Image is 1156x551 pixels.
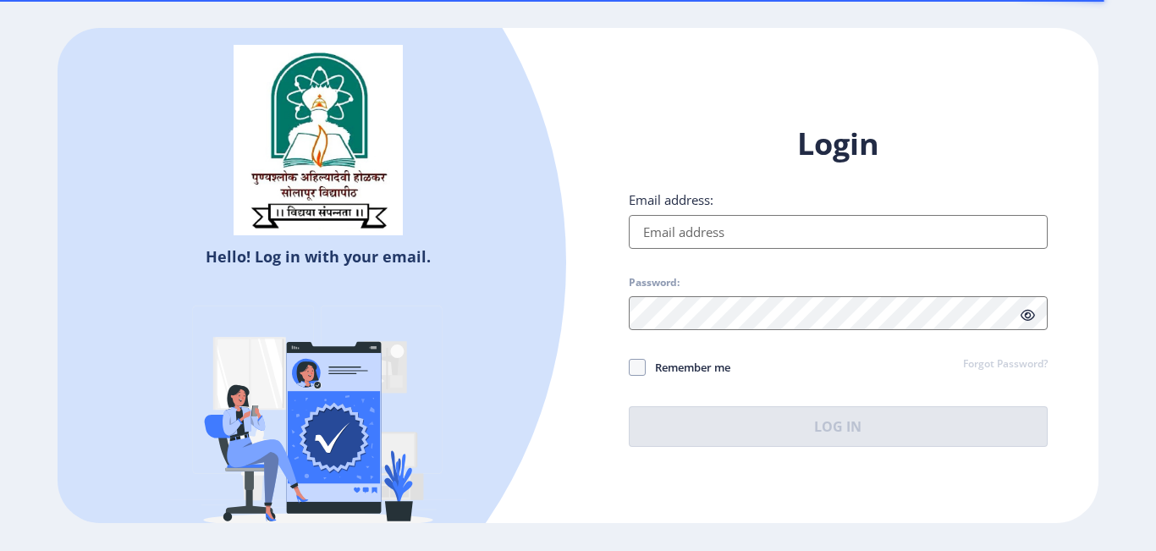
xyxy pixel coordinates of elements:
[629,406,1048,447] button: Log In
[629,191,713,208] label: Email address:
[629,276,680,289] label: Password:
[629,124,1048,164] h1: Login
[963,357,1048,372] a: Forgot Password?
[234,45,403,236] img: sulogo.png
[629,215,1048,249] input: Email address
[646,357,730,377] span: Remember me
